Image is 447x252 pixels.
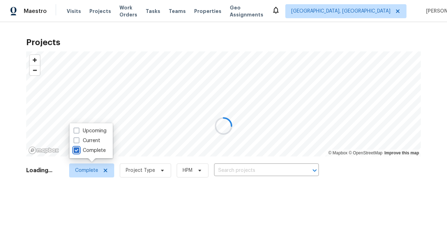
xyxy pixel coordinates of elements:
[74,147,106,154] label: Complete
[30,65,40,75] button: Zoom out
[74,137,100,144] label: Current
[74,127,107,134] label: Upcoming
[30,55,40,65] button: Zoom in
[384,150,419,155] a: Improve this map
[328,150,347,155] a: Mapbox
[349,150,382,155] a: OpenStreetMap
[28,146,59,154] a: Mapbox homepage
